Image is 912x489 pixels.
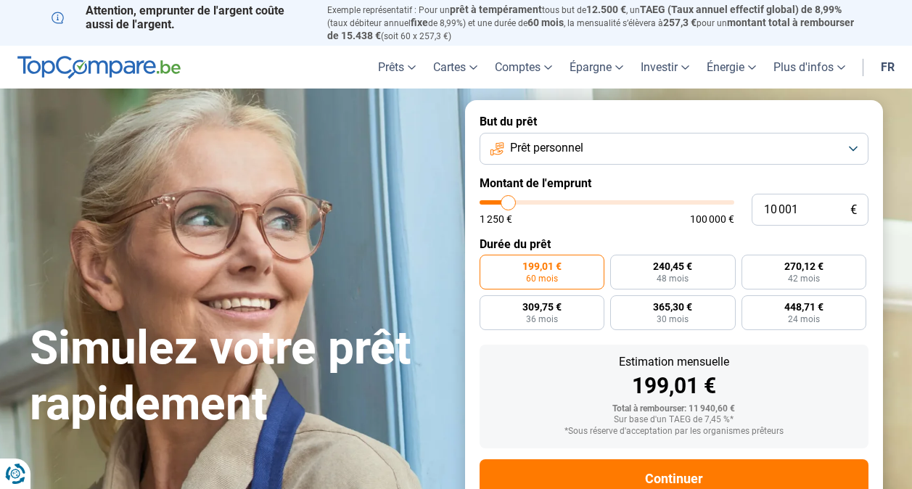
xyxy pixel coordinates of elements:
[510,140,583,156] span: Prêt personnel
[52,4,310,31] p: Attention, emprunter de l'argent coûte aussi de l'argent.
[657,315,689,324] span: 30 mois
[522,261,562,271] span: 199,01 €
[653,302,692,312] span: 365,30 €
[486,46,561,89] a: Comptes
[491,427,857,437] div: *Sous réserve d'acceptation par les organismes prêteurs
[527,17,564,28] span: 60 mois
[784,302,823,312] span: 448,71 €
[788,274,820,283] span: 42 mois
[784,261,823,271] span: 270,12 €
[690,214,734,224] span: 100 000 €
[698,46,765,89] a: Énergie
[653,261,692,271] span: 240,45 €
[491,375,857,397] div: 199,01 €
[586,4,626,15] span: 12.500 €
[640,4,842,15] span: TAEG (Taux annuel effectif global) de 8,99%
[765,46,854,89] a: Plus d'infos
[491,404,857,414] div: Total à rembourser: 11 940,60 €
[369,46,424,89] a: Prêts
[424,46,486,89] a: Cartes
[30,321,448,432] h1: Simulez votre prêt rapidement
[491,356,857,368] div: Estimation mensuelle
[526,274,558,283] span: 60 mois
[480,115,868,128] label: But du prêt
[561,46,632,89] a: Épargne
[327,17,854,41] span: montant total à rembourser de 15.438 €
[480,133,868,165] button: Prêt personnel
[480,237,868,251] label: Durée du prêt
[480,176,868,190] label: Montant de l'emprunt
[480,214,512,224] span: 1 250 €
[663,17,697,28] span: 257,3 €
[872,46,903,89] a: fr
[327,4,861,42] p: Exemple représentatif : Pour un tous but de , un (taux débiteur annuel de 8,99%) et une durée de ...
[788,315,820,324] span: 24 mois
[657,274,689,283] span: 48 mois
[17,56,181,79] img: TopCompare
[632,46,698,89] a: Investir
[526,315,558,324] span: 36 mois
[411,17,428,28] span: fixe
[491,415,857,425] div: Sur base d'un TAEG de 7,45 %*
[450,4,542,15] span: prêt à tempérament
[522,302,562,312] span: 309,75 €
[850,204,857,216] span: €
